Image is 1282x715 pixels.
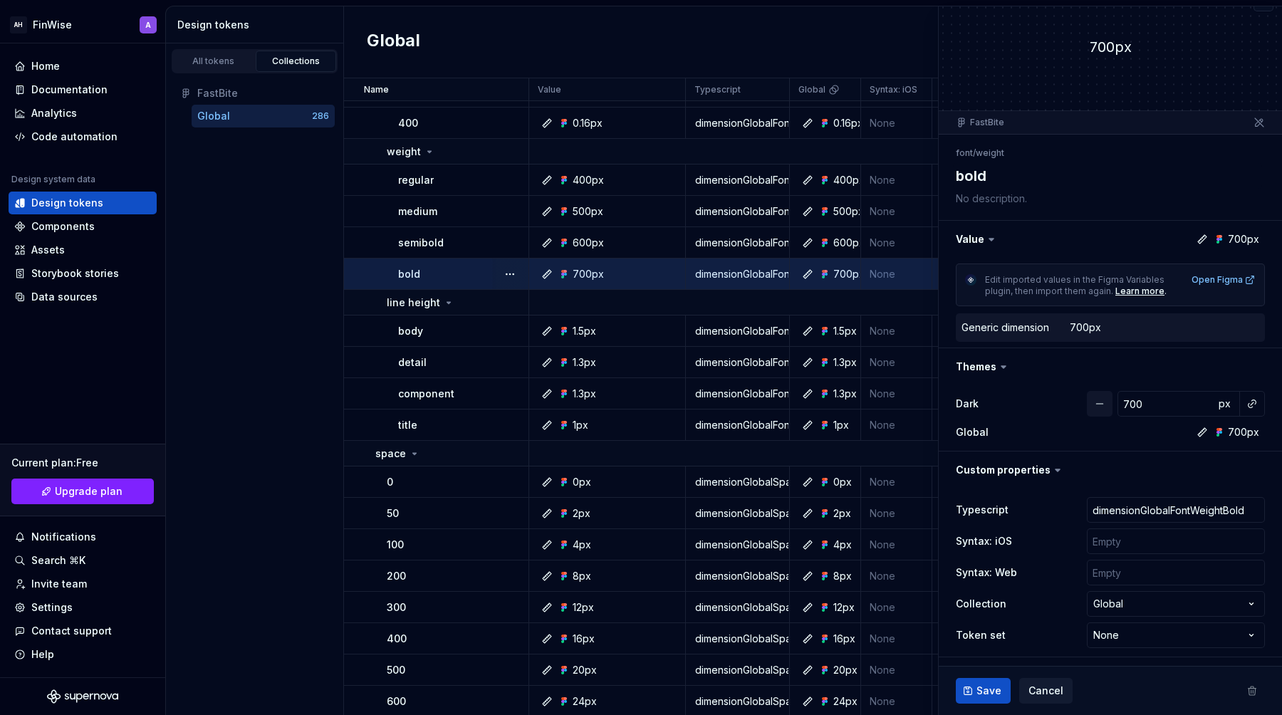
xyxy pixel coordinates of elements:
input: Empty [1087,560,1265,585]
td: None [861,466,932,498]
td: None [861,315,932,347]
div: Help [31,647,54,662]
a: Design tokens [9,192,157,214]
div: 24px [573,694,597,709]
a: Open Figma [1192,274,1256,286]
div: All tokens [178,56,249,67]
div: 700px [573,267,604,281]
span: . [1164,286,1167,296]
div: 1.5px [833,324,857,338]
div: dimensionGlobalSpace600 [687,694,788,709]
label: Typescript [956,503,1009,517]
a: Invite team [9,573,157,595]
label: Dark [956,397,979,411]
div: dimensionGlobalSpace200 [687,569,788,583]
div: dimensionGlobalSpace0 [687,475,788,489]
div: AH [10,16,27,33]
button: Save [956,678,1011,704]
input: 0 [1117,391,1214,417]
button: Help [9,643,157,666]
div: Documentation [31,83,108,97]
button: Cancel [1019,678,1073,704]
a: Data sources [9,286,157,308]
label: Global [956,425,989,439]
button: Global286 [192,105,335,127]
div: Contact support [31,624,112,638]
td: None [861,529,932,560]
div: 12px [833,600,855,615]
div: 8px [833,569,852,583]
div: 700px [833,267,865,281]
p: Value [538,84,561,95]
div: 4px [573,538,591,552]
button: px [1214,394,1234,414]
p: 400 [398,116,418,130]
div: dimensionGlobalSpace50 [687,506,788,521]
div: dimensionGlobalFontLetterSpacing400 [687,116,788,130]
div: dimensionGlobalSpace300 [687,600,788,615]
a: Components [9,215,157,238]
button: Contact support [9,620,157,642]
div: Assets [31,243,65,257]
p: Global [798,84,825,95]
td: None [932,378,1004,409]
div: Storybook stories [31,266,119,281]
td: None [861,560,932,592]
p: component [398,387,454,401]
div: dimensionGlobalFontLineHeightDetail [687,355,788,370]
p: 500 [387,663,405,677]
div: Analytics [31,106,77,120]
div: Design tokens [177,18,338,32]
div: 8px [573,569,591,583]
div: 16px [573,632,595,646]
svg: Supernova Logo [47,689,118,704]
div: dimensionGlobalFontWeightBold [687,267,788,281]
div: 600px [833,236,865,250]
div: Settings [31,600,73,615]
a: Analytics [9,102,157,125]
p: body [398,324,423,338]
h2: Global [367,29,420,55]
div: dimensionGlobalFontWeightRegular [687,173,788,187]
td: None [861,409,932,441]
td: None [861,654,932,686]
div: Invite team [31,577,87,591]
td: None [932,592,1004,623]
td: None [932,560,1004,592]
li: font [956,147,973,158]
div: Home [31,59,60,73]
td: None [861,592,932,623]
div: Current plan : Free [11,456,154,470]
div: Notifications [31,530,96,544]
span: Cancel [1028,684,1063,698]
div: 24px [833,694,858,709]
li: weight [976,147,1004,158]
textarea: bold [953,163,1262,189]
td: None [932,347,1004,378]
div: 700px [1070,320,1101,335]
a: Settings [9,596,157,619]
div: 700px [1228,425,1259,439]
div: 400px [833,173,865,187]
div: Global [197,109,230,123]
label: Token set [956,628,1006,642]
span: px [1219,397,1231,409]
td: None [932,315,1004,347]
td: None [861,259,932,290]
div: 4px [833,538,852,552]
div: 400px [573,173,604,187]
p: semibold [398,236,444,250]
span: Upgrade plan [55,484,123,499]
p: detail [398,355,427,370]
div: FastBite [197,86,329,100]
div: 1.5px [573,324,596,338]
div: dimensionGlobalSpace500 [687,663,788,677]
span: Edit imported values in the Figma Variables plugin, then import them again. [985,274,1167,296]
div: Data sources [31,290,98,304]
a: Code automation [9,125,157,148]
td: None [861,378,932,409]
p: Syntax: iOS [870,84,917,95]
p: 300 [387,600,406,615]
div: dimensionGlobalFontLineHeightTitle [687,418,788,432]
